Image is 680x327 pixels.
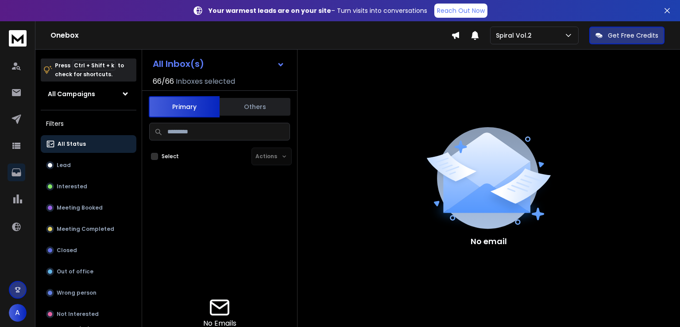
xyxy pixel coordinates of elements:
[162,153,179,160] label: Select
[41,263,136,280] button: Out of office
[153,76,174,87] span: 66 / 66
[209,6,427,15] p: – Turn visits into conversations
[9,304,27,322] button: A
[608,31,658,40] p: Get Free Credits
[176,76,235,87] h3: Inboxes selected
[41,178,136,195] button: Interested
[434,4,487,18] a: Reach Out Now
[146,55,292,73] button: All Inbox(s)
[58,140,86,148] p: All Status
[471,235,507,248] p: No email
[437,6,485,15] p: Reach Out Now
[41,305,136,323] button: Not Interested
[55,61,124,79] p: Press to check for shortcuts.
[57,268,93,275] p: Out of office
[57,162,71,169] p: Lead
[220,97,290,117] button: Others
[41,117,136,130] h3: Filters
[57,204,103,211] p: Meeting Booked
[41,284,136,302] button: Wrong person
[57,247,77,254] p: Closed
[149,96,220,117] button: Primary
[50,30,451,41] h1: Onebox
[48,90,95,98] h1: All Campaigns
[41,85,136,103] button: All Campaigns
[9,30,27,47] img: logo
[41,241,136,259] button: Closed
[589,27,665,44] button: Get Free Credits
[41,135,136,153] button: All Status
[153,59,204,68] h1: All Inbox(s)
[57,183,87,190] p: Interested
[73,60,116,70] span: Ctrl + Shift + k
[57,226,114,233] p: Meeting Completed
[57,289,97,296] p: Wrong person
[41,199,136,217] button: Meeting Booked
[57,311,99,318] p: Not Interested
[41,220,136,238] button: Meeting Completed
[496,31,535,40] p: Spiral Vol.2
[209,6,331,15] strong: Your warmest leads are on your site
[41,156,136,174] button: Lead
